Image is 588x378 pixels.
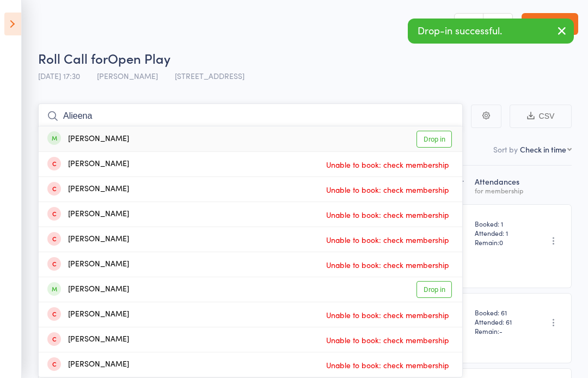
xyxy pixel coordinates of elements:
[323,257,452,273] span: Unable to book: check membership
[97,70,158,81] span: [PERSON_NAME]
[475,228,526,237] span: Attended: 1
[510,105,572,128] button: CSV
[47,333,129,346] div: [PERSON_NAME]
[323,206,452,223] span: Unable to book: check membership
[520,144,566,155] div: Check in time
[323,307,452,323] span: Unable to book: check membership
[47,283,129,296] div: [PERSON_NAME]
[475,187,526,194] div: for membership
[323,231,452,248] span: Unable to book: check membership
[475,308,526,317] span: Booked: 61
[475,326,526,336] span: Remain:
[108,49,170,67] span: Open Play
[47,233,129,246] div: [PERSON_NAME]
[522,13,578,35] a: Exit roll call
[47,308,129,321] div: [PERSON_NAME]
[499,237,503,247] span: 0
[493,144,518,155] label: Sort by
[408,19,574,44] div: Drop-in successful.
[475,219,526,228] span: Booked: 1
[416,281,452,298] a: Drop in
[475,317,526,326] span: Attended: 61
[416,131,452,148] a: Drop in
[38,70,80,81] span: [DATE] 17:30
[323,332,452,348] span: Unable to book: check membership
[470,170,530,199] div: Atten­dances
[47,133,129,145] div: [PERSON_NAME]
[175,70,244,81] span: [STREET_ADDRESS]
[47,358,129,371] div: [PERSON_NAME]
[47,158,129,170] div: [PERSON_NAME]
[323,156,452,173] span: Unable to book: check membership
[499,326,503,336] span: -
[323,181,452,198] span: Unable to book: check membership
[475,237,526,247] span: Remain:
[47,183,129,196] div: [PERSON_NAME]
[323,357,452,373] span: Unable to book: check membership
[38,49,108,67] span: Roll Call for
[47,258,129,271] div: [PERSON_NAME]
[38,103,463,129] input: Search by name
[47,208,129,221] div: [PERSON_NAME]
